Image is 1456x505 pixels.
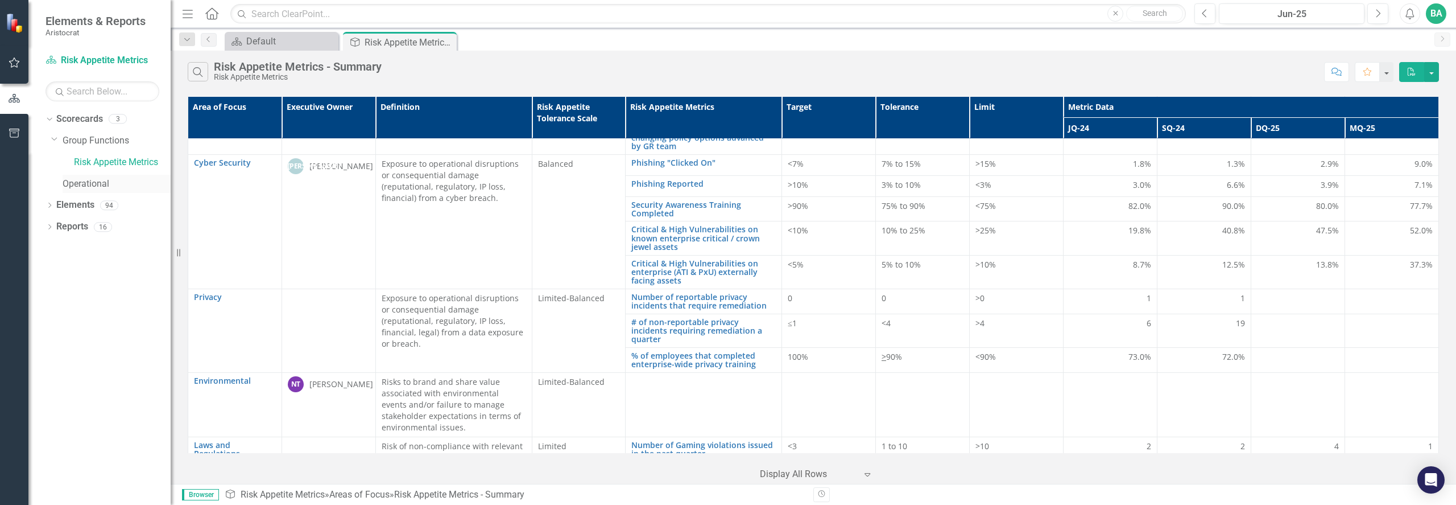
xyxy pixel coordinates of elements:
[1236,318,1245,329] span: 19
[56,199,94,212] a: Elements
[788,293,870,304] p: 0
[45,54,159,67] a: Risk Appetite Metrics
[631,124,776,150] a: # of potentially disruptive, game changing policy options advanced by GR team
[882,293,963,304] p: 0
[631,158,776,167] a: Phishing "Clicked On"
[882,179,963,191] p: 3% to 10%
[975,158,1057,170] p: >15%
[631,351,776,369] a: % of employees that completed enterprise-wide privacy training
[975,225,1057,236] p: >25%
[365,35,454,50] div: Risk Appetite Metrics - Summary
[631,200,776,218] a: Security Awareness Training Completed
[975,318,1057,329] p: >4
[1414,158,1433,170] span: 9.0%
[1240,441,1245,452] span: 2
[631,318,776,344] a: # of non-reportable privacy incidents requiring remediation a quarter
[230,4,1186,24] input: Search ClearPoint...
[788,441,870,452] p: <3
[1222,200,1245,212] span: 90.0%
[1410,225,1433,236] span: 52.0%
[882,158,963,170] p: 7% to 15%
[1143,9,1167,18] span: Search
[1417,466,1445,494] div: Open Intercom Messenger
[56,220,88,233] a: Reports
[45,28,146,37] small: Aristocrat
[975,441,1057,452] p: >10
[94,222,112,232] div: 16
[631,225,776,251] a: Critical & High Vulnerabilities on known enterprise critical / crown jewel assets
[100,200,118,210] div: 94
[1321,179,1339,191] span: 3.9%
[382,376,526,433] p: Risks to brand and share value associated with environmental events and/or failure to manage stak...
[1240,293,1245,304] span: 1
[45,14,146,28] span: Elements & Reports
[788,259,870,270] p: <5%
[631,293,776,310] a: Number of reportable privacy incidents that require remediation
[288,376,304,392] div: NT
[329,489,390,500] a: Areas of Focus
[6,13,26,33] img: ClearPoint Strategy
[1147,318,1151,329] span: 6
[1428,441,1433,452] span: 1
[1223,7,1360,21] div: Jun-25
[788,200,870,212] p: >90%
[1426,3,1446,24] button: BA
[1128,351,1151,363] span: 73.0%
[1133,179,1151,191] span: 3.0%
[1227,158,1245,170] span: 1.3%
[1334,441,1339,452] span: 4
[882,200,963,212] p: 75% to 90%
[109,114,127,124] div: 3
[975,259,1057,270] p: >10%
[975,293,1057,304] p: >0
[1128,225,1151,236] span: 19.8%
[382,293,526,350] p: Exposure to operational disruptions or consequential damage (reputational, regulatory, IP loss, f...
[214,60,382,73] div: Risk Appetite Metrics - Summary
[538,158,573,169] span: Balanced
[382,158,526,204] p: Exposure to operational disruptions or consequential damage (reputational, regulatory, IP loss, f...
[882,318,963,329] p: <4
[882,441,963,452] p: 1 to 10
[882,259,963,270] p: 5% to 10%
[1126,6,1183,22] button: Search
[309,161,373,172] div: [PERSON_NAME]
[788,351,870,363] p: 100%
[788,225,870,236] p: <10%
[288,158,304,174] div: [PERSON_NAME]
[1222,225,1245,236] span: 40.8%
[1222,259,1245,270] span: 12.5%
[45,81,159,101] input: Search Below...
[246,34,336,48] div: Default
[63,178,171,191] a: Operational
[788,158,870,170] p: <7%
[225,488,805,502] div: » »
[1414,179,1433,191] span: 7.1%
[194,158,276,167] a: Cyber Security
[1133,158,1151,170] span: 1.8%
[788,179,870,191] p: >10%
[214,73,382,81] div: Risk Appetite Metrics
[182,489,219,500] span: Browser
[194,441,276,458] a: Laws and Regulations
[882,351,963,363] p: 90%
[241,489,325,500] a: Risk Appetite Metrics
[56,113,103,126] a: Scorecards
[227,34,336,48] a: Default
[382,441,526,475] p: Risk of non-compliance with relevant laws and regulations (gaming and non-gaming).
[1147,441,1151,452] span: 2
[788,318,870,329] p: ≤1
[975,351,1057,363] p: <90%
[1227,179,1245,191] span: 6.6%
[631,441,776,458] a: Number of Gaming violations issued in the past quarter
[882,225,963,236] p: 10% to 25%
[975,179,1057,191] p: <3%
[63,134,171,147] a: Group Functions
[1222,351,1245,363] span: 72.0%
[309,379,373,390] div: [PERSON_NAME]
[1316,200,1339,212] span: 80.0%
[194,293,276,301] a: Privacy
[1128,200,1151,212] span: 82.0%
[538,441,566,451] span: Limited
[975,200,1057,212] p: <75%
